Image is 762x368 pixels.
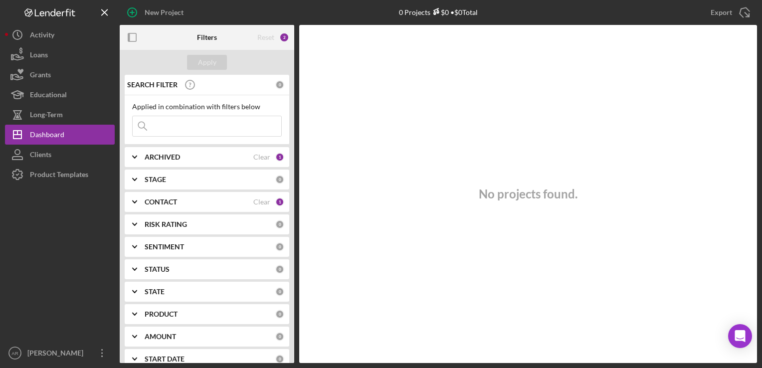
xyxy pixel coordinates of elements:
div: 1 [275,197,284,206]
div: Long-Term [30,105,63,127]
div: Educational [30,85,67,107]
button: Grants [5,65,115,85]
div: Clear [253,198,270,206]
button: Activity [5,25,115,45]
b: STATE [145,288,165,296]
button: Product Templates [5,165,115,184]
button: AR[PERSON_NAME] [5,343,115,363]
div: Activity [30,25,54,47]
text: AR [11,351,18,356]
div: 0 [275,175,284,184]
div: Export [711,2,732,22]
b: START DATE [145,355,185,363]
div: 0 [275,310,284,319]
button: Clients [5,145,115,165]
div: Open Intercom Messenger [728,324,752,348]
b: ARCHIVED [145,153,180,161]
div: 0 [275,242,284,251]
b: RISK RATING [145,220,187,228]
b: CONTACT [145,198,177,206]
b: Filters [197,33,217,41]
b: STATUS [145,265,170,273]
div: 2 [279,32,289,42]
div: $0 [430,8,449,16]
div: [PERSON_NAME] [25,343,90,366]
div: 0 [275,287,284,296]
button: Loans [5,45,115,65]
b: SENTIMENT [145,243,184,251]
div: Clients [30,145,51,167]
div: Applied in combination with filters below [132,103,282,111]
b: STAGE [145,176,166,184]
div: Dashboard [30,125,64,147]
div: 0 [275,332,284,341]
div: Clear [253,153,270,161]
div: Reset [257,33,274,41]
div: Product Templates [30,165,88,187]
div: Grants [30,65,51,87]
button: Long-Term [5,105,115,125]
div: 0 Projects • $0 Total [399,8,478,16]
div: 0 [275,220,284,229]
div: New Project [145,2,184,22]
button: Export [701,2,757,22]
div: 0 [275,265,284,274]
button: New Project [120,2,193,22]
b: AMOUNT [145,333,176,341]
div: 1 [275,153,284,162]
div: Loans [30,45,48,67]
div: Apply [198,55,216,70]
b: PRODUCT [145,310,178,318]
b: SEARCH FILTER [127,81,178,89]
button: Dashboard [5,125,115,145]
button: Educational [5,85,115,105]
div: 0 [275,355,284,364]
h3: No projects found. [479,187,577,201]
button: Apply [187,55,227,70]
div: 0 [275,80,284,89]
